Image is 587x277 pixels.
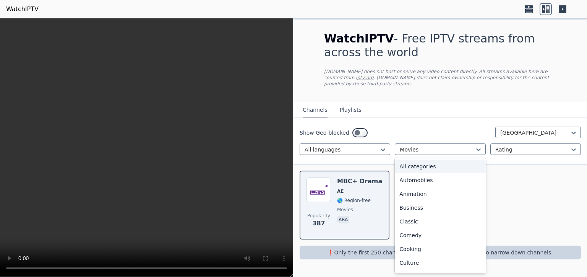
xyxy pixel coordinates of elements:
p: ara [337,216,349,223]
div: Classic [395,215,485,228]
div: Cooking [395,242,485,256]
div: Comedy [395,228,485,242]
span: 387 [312,219,325,228]
span: 🌎 Region-free [337,197,371,204]
p: [DOMAIN_NAME] does not host or serve any video content directly. All streams available here are s... [324,68,556,87]
div: Business [395,201,485,215]
h1: - Free IPTV streams from across the world [324,32,556,59]
p: ❗️Only the first 250 channels are returned, use the filters to narrow down channels. [303,249,578,256]
span: AE [337,188,344,194]
div: Culture [395,256,485,270]
span: WatchIPTV [324,32,394,45]
span: Popularity [307,213,330,219]
a: WatchIPTV [6,5,39,14]
div: Animation [395,187,485,201]
button: Channels [303,103,328,117]
img: MBC+ Drama [306,178,331,202]
button: Playlists [340,103,362,117]
div: All categories [395,160,485,173]
div: Automobiles [395,173,485,187]
label: Show Geo-blocked [300,129,349,137]
a: iptv-org [356,75,374,80]
h6: MBC+ Drama [337,178,382,185]
span: movies [337,207,353,213]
